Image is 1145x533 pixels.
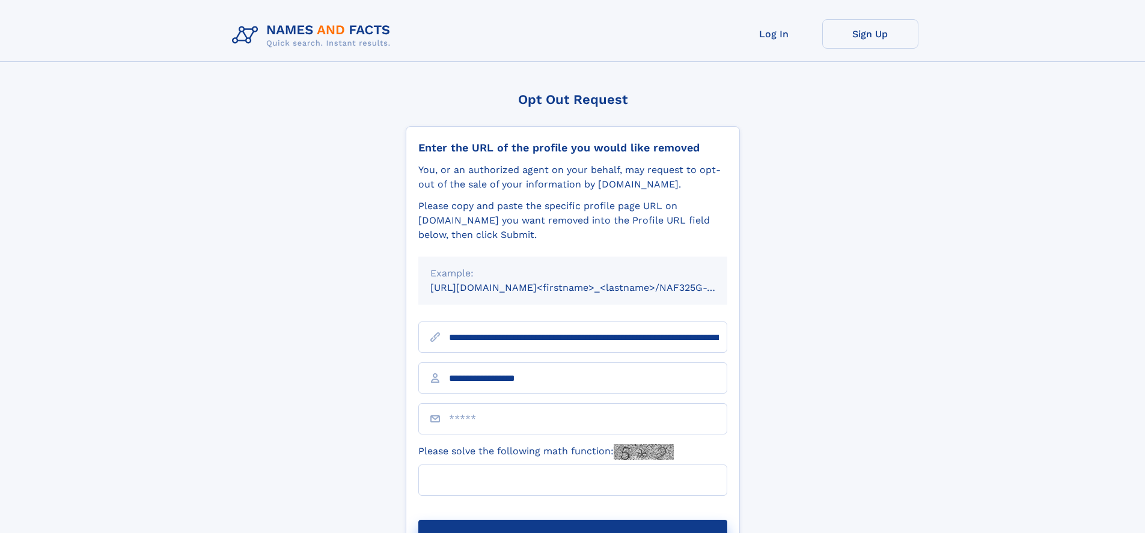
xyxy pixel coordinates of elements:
[430,266,715,281] div: Example:
[726,19,822,49] a: Log In
[418,199,727,242] div: Please copy and paste the specific profile page URL on [DOMAIN_NAME] you want removed into the Pr...
[418,444,674,460] label: Please solve the following math function:
[430,282,750,293] small: [URL][DOMAIN_NAME]<firstname>_<lastname>/NAF325G-xxxxxxxx
[822,19,918,49] a: Sign Up
[418,141,727,154] div: Enter the URL of the profile you would like removed
[227,19,400,52] img: Logo Names and Facts
[406,92,740,107] div: Opt Out Request
[418,163,727,192] div: You, or an authorized agent on your behalf, may request to opt-out of the sale of your informatio...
